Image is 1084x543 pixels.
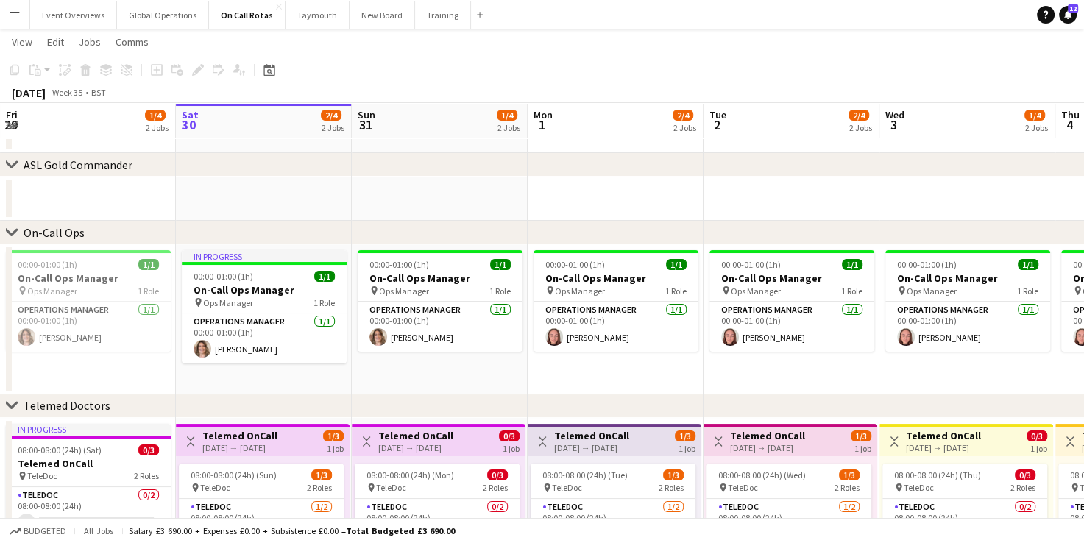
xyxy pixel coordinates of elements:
[534,250,698,352] app-job-card: 00:00-01:00 (1h)1/1On-Call Ops Manager Ops Manager1 RoleOperations Manager1/100:00-01:00 (1h)[PER...
[6,424,171,436] div: In progress
[885,250,1050,352] app-job-card: 00:00-01:00 (1h)1/1On-Call Ops Manager Ops Manager1 RoleOperations Manager1/100:00-01:00 (1h)[PER...
[1027,430,1047,441] span: 0/3
[27,285,77,297] span: Ops Manager
[679,441,695,454] div: 1 job
[897,259,957,270] span: 00:00-01:00 (1h)
[30,1,117,29] button: Event Overviews
[1030,441,1047,454] div: 1 job
[1015,469,1035,480] span: 0/3
[487,469,508,480] span: 0/3
[1024,110,1045,121] span: 1/4
[138,285,159,297] span: 1 Role
[200,482,230,493] span: TeleDoc
[730,442,805,453] div: [DATE] → [DATE]
[138,444,159,455] span: 0/3
[18,259,77,270] span: 00:00-01:00 (1h)
[497,122,520,133] div: 2 Jobs
[327,441,344,454] div: 1 job
[534,302,698,352] app-card-role: Operations Manager1/100:00-01:00 (1h)[PERSON_NAME]
[313,297,335,308] span: 1 Role
[415,1,471,29] button: Training
[721,259,781,270] span: 00:00-01:00 (1h)
[182,283,347,297] h3: On-Call Ops Manager
[534,271,698,285] h3: On-Call Ops Manager
[6,32,38,52] a: View
[490,259,511,270] span: 1/1
[6,250,171,352] div: 00:00-01:00 (1h)1/1On-Call Ops Manager Ops Manager1 RoleOperations Manager1/100:00-01:00 (1h)[PER...
[545,259,605,270] span: 00:00-01:00 (1h)
[73,32,107,52] a: Jobs
[182,250,347,363] app-job-card: In progress00:00-01:00 (1h)1/1On-Call Ops Manager Ops Manager1 RoleOperations Manager1/100:00-01:...
[24,225,85,240] div: On-Call Ops
[675,430,695,441] span: 1/3
[503,441,520,454] div: 1 job
[673,110,693,121] span: 2/4
[552,482,582,493] span: TeleDoc
[731,285,781,297] span: Ops Manager
[6,302,171,352] app-card-role: Operations Manager1/100:00-01:00 (1h)[PERSON_NAME]
[718,469,806,480] span: 08:00-08:00 (24h) (Wed)
[839,469,860,480] span: 1/3
[129,525,455,536] div: Salary £3 690.00 + Expenses £0.00 + Subsistence £0.00 =
[369,259,429,270] span: 00:00-01:00 (1h)
[24,526,66,536] span: Budgeted
[555,285,605,297] span: Ops Manager
[376,482,406,493] span: TeleDoc
[4,116,18,133] span: 29
[138,259,159,270] span: 1/1
[47,35,64,49] span: Edit
[554,429,629,442] h3: Telemed OnCall
[489,285,511,297] span: 1 Role
[835,482,860,493] span: 2 Roles
[116,35,149,49] span: Comms
[1018,259,1038,270] span: 1/1
[1010,482,1035,493] span: 2 Roles
[851,430,871,441] span: 1/3
[554,442,629,453] div: [DATE] → [DATE]
[81,525,116,536] span: All jobs
[321,110,341,121] span: 2/4
[146,122,169,133] div: 2 Jobs
[659,482,684,493] span: 2 Roles
[1017,285,1038,297] span: 1 Role
[194,271,253,282] span: 00:00-01:00 (1h)
[499,430,520,441] span: 0/3
[665,285,687,297] span: 1 Role
[531,116,553,133] span: 1
[673,122,696,133] div: 2 Jobs
[709,271,874,285] h3: On-Call Ops Manager
[191,469,277,480] span: 08:00-08:00 (24h) (Sun)
[145,110,166,121] span: 1/4
[542,469,628,480] span: 08:00-08:00 (24h) (Tue)
[378,442,453,453] div: [DATE] → [DATE]
[885,108,904,121] span: Wed
[346,525,455,536] span: Total Budgeted £3 690.00
[182,250,347,262] div: In progress
[180,116,199,133] span: 30
[663,469,684,480] span: 1/3
[307,482,332,493] span: 2 Roles
[894,469,981,480] span: 08:00-08:00 (24h) (Thu)
[202,429,277,442] h3: Telemed OnCall
[6,457,171,470] h3: Telemed OnCall
[117,1,209,29] button: Global Operations
[709,250,874,352] app-job-card: 00:00-01:00 (1h)1/1On-Call Ops Manager Ops Manager1 RoleOperations Manager1/100:00-01:00 (1h)[PER...
[854,441,871,454] div: 1 job
[358,302,522,352] app-card-role: Operations Manager1/100:00-01:00 (1h)[PERSON_NAME]
[707,116,726,133] span: 2
[7,523,68,539] button: Budgeted
[18,444,102,455] span: 08:00-08:00 (24h) (Sat)
[41,32,70,52] a: Edit
[202,442,277,453] div: [DATE] → [DATE]
[358,271,522,285] h3: On-Call Ops Manager
[497,110,517,121] span: 1/4
[91,87,106,98] div: BST
[907,285,957,297] span: Ops Manager
[379,285,429,297] span: Ops Manager
[883,116,904,133] span: 3
[6,271,171,285] h3: On-Call Ops Manager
